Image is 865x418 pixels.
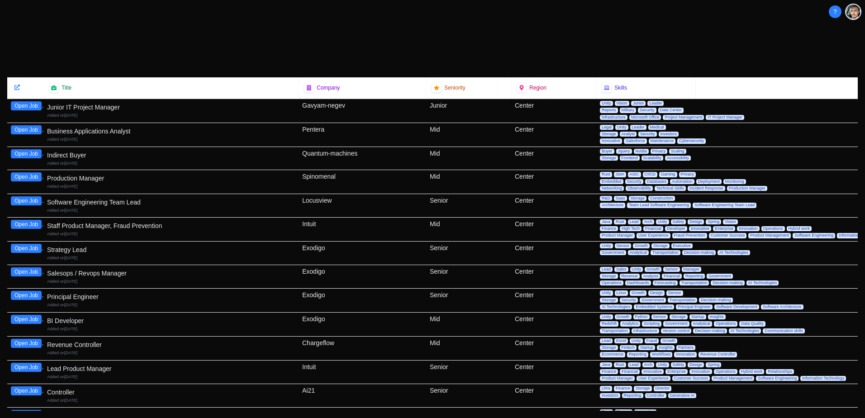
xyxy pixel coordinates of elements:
span: AI Technologies [718,250,750,255]
div: Principal Engineer [47,292,295,301]
span: Databases [645,179,668,184]
span: Microsoft Office [629,115,661,120]
span: Design [688,362,704,367]
span: Fraud Prevention [672,233,707,238]
span: Saas [600,409,613,414]
span: Leader [647,101,664,106]
span: Growth [630,290,646,295]
span: Transportation [668,298,698,303]
span: Linux [615,290,628,295]
span: Insights [657,345,675,350]
span: Software Engineering [756,376,798,381]
span: Innovation [674,352,697,357]
span: Startup [638,345,655,350]
span: Analyst [620,132,637,137]
span: Sales [614,267,628,272]
div: Center [511,194,596,217]
span: Manager [682,267,702,272]
span: Dashboards [625,280,651,285]
span: Growth [661,338,677,343]
span: Architecture [600,203,625,208]
span: Government [707,274,733,279]
span: Software Architecture [761,304,803,309]
span: Product Manager [600,233,635,238]
span: Government [600,250,626,255]
span: Financial [620,369,640,374]
span: Data Center [658,108,684,113]
span: Unity [630,338,643,343]
div: Staff Product Manager, Fraud Prevention [47,221,295,230]
span: Design [688,219,704,224]
span: Military [620,108,637,113]
div: Center [511,218,596,241]
span: Transportation [600,328,630,333]
span: Finance [614,386,632,391]
button: Open Job [11,196,42,205]
span: Partners [676,345,695,350]
span: Storage [600,156,618,161]
span: Production Manager [727,186,767,191]
span: Revenue Controller [699,352,737,357]
span: Innovation [689,369,712,374]
span: Analytical [691,321,713,326]
span: Saas [614,196,627,201]
div: Chargeflow [299,337,426,360]
span: Llms [600,386,612,391]
span: Fintech [620,345,637,350]
span: Analytics [620,321,640,326]
span: Vision [615,101,629,106]
span: AI Technologies [600,304,632,309]
div: Center [511,170,596,194]
span: Observability [626,186,653,191]
span: Automation [670,179,694,184]
span: Hybrid work [739,369,765,374]
span: Investors [600,393,620,398]
span: Python [633,314,650,319]
img: User avatar [846,5,860,19]
span: Region [529,84,547,91]
span: Embedded [600,179,623,184]
span: Design [648,290,665,295]
span: Storage [600,298,618,303]
span: Customer Success [709,233,747,238]
span: Generative AI [668,393,697,398]
span: Relationships [766,369,794,374]
span: Legal [600,125,613,130]
div: Ai21 [299,384,426,407]
span: Reporting [627,352,648,357]
span: Revenue [620,274,640,279]
div: Center [511,337,596,360]
span: Unity [615,125,628,130]
span: User Experience [637,233,670,238]
span: Data Quality [739,321,765,326]
span: Technical Skills [655,186,686,191]
div: Pentera [299,123,426,147]
div: Intuit [299,361,426,384]
span: Scalability [642,156,664,161]
span: Communication skills [763,328,805,333]
div: Added on [DATE] [47,208,295,214]
span: Software Development [714,304,759,309]
span: Skills [614,84,627,91]
div: Senior [426,242,511,265]
span: Scaling [669,149,686,154]
button: Open Job [11,339,42,348]
span: Storage [600,274,618,279]
div: Added on [DATE] [47,137,295,142]
span: Transportation [651,250,680,255]
span: Jquery [616,149,632,154]
span: Unity [600,101,613,106]
div: Mid [426,218,511,241]
span: Security [638,108,656,113]
span: Director [654,386,672,391]
span: Finance [600,226,618,231]
span: Government [640,298,666,303]
span: Unity [630,267,643,272]
div: Quantum-machines [299,147,426,170]
div: Added on [DATE] [47,255,295,261]
span: Growth [633,243,650,248]
span: Storage [651,243,670,248]
span: Storage [629,196,647,201]
div: Exodigo [299,289,426,312]
span: Security [638,132,657,137]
